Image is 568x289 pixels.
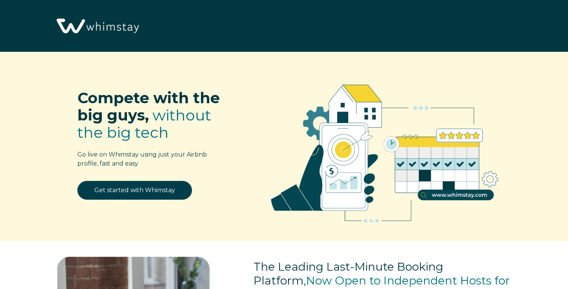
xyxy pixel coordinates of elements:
[252,63,517,236] img: RBO Ilustrations-02
[77,181,192,200] a: Get started with Whimstay
[77,151,207,167] span: Go live on Whimstay using just your Airbnb profile, fast and easy
[77,89,220,124] span: Compete with the big guys,
[254,260,443,288] span: The Leading Last-Minute Booking Platform,
[53,4,142,49] img: Whimstay Logo-02 1
[77,106,211,141] span: without the big tech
